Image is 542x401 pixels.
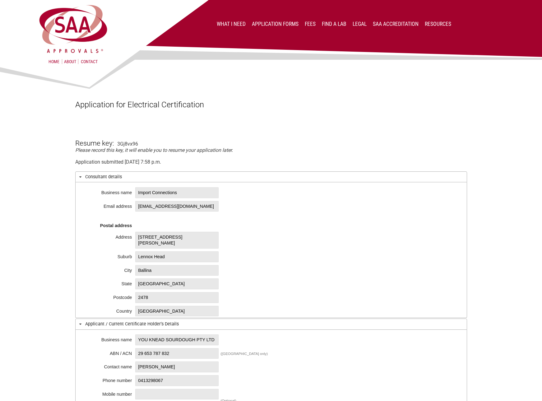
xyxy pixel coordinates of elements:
a: About [62,59,78,64]
span: [STREET_ADDRESS][PERSON_NAME] [135,232,219,248]
div: State [85,279,132,286]
a: Resources [425,21,451,27]
span: YOU KNEAD SOURDOUGH PTY LTD [135,334,219,345]
span: Import Connections [135,187,219,198]
div: ABN / ACN [85,349,132,355]
h3: Resume key: [75,129,114,147]
a: Fees [305,21,316,27]
h1: Application for Electrical Certification [75,100,467,109]
a: Legal [353,21,367,27]
span: [GEOGRAPHIC_DATA] [135,306,219,317]
span: 2478 [135,292,219,303]
span: Ballina [135,265,219,276]
div: ([GEOGRAPHIC_DATA] only) [220,352,268,356]
div: Suburb [85,252,132,259]
span: 29 653 787 832 [135,348,219,359]
a: Find a lab [322,21,346,27]
div: Business name [85,335,132,342]
a: Application Forms [252,21,299,27]
a: Home [49,59,59,64]
span: [PERSON_NAME] [135,361,219,372]
div: Business name [85,188,132,194]
h3: Consultant details [75,171,467,182]
div: Email address [85,202,132,208]
div: Contact name [85,362,132,369]
span: Lennox Head [135,251,219,262]
em: Please record this key, it will enable you to resume your application later. [75,147,233,153]
div: Application submitted [DATE] 7:58 p.m. [75,159,467,165]
div: Postcode [85,293,132,299]
div: Mobile number [85,390,132,396]
h3: Applicant / Current Certificate Holder’s Details [75,319,467,329]
img: SAA Approvals [38,4,109,54]
div: 3Gj8vx96 [117,141,138,147]
div: Address [85,233,132,239]
span: 0413298067 [135,375,219,386]
strong: Postal address [100,223,132,228]
span: [GEOGRAPHIC_DATA] [135,278,219,289]
div: Country [85,307,132,313]
a: Contact [81,59,98,64]
a: SAA Accreditation [373,21,419,27]
a: What I Need [217,21,246,27]
span: [EMAIL_ADDRESS][DOMAIN_NAME] [135,201,219,212]
div: Phone number [85,376,132,382]
div: City [85,266,132,272]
